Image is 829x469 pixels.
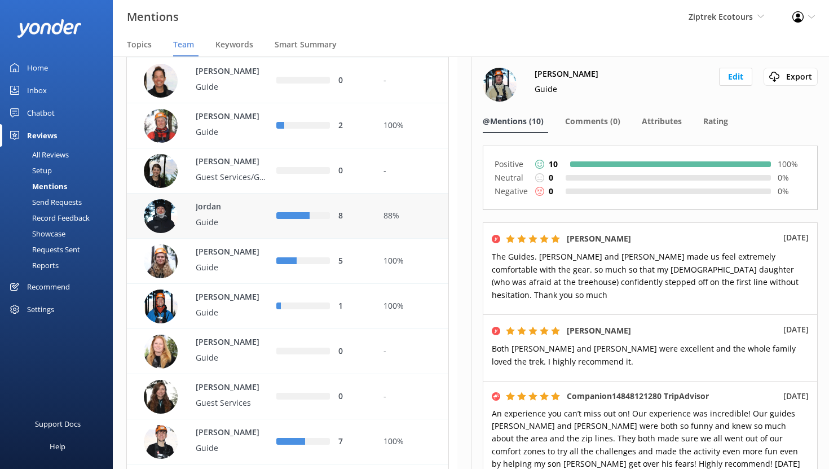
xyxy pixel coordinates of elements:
p: Guide [196,306,269,319]
div: - [383,391,440,403]
div: Chatbot [27,102,55,124]
p: 0 [549,185,553,198]
div: row [126,419,449,464]
div: row [126,239,449,284]
div: 1 [338,300,367,313]
div: 100% [383,120,440,132]
div: Settings [27,298,54,321]
a: Showcase [7,226,113,242]
div: 0 [338,165,367,177]
div: Inbox [27,79,47,102]
div: row [126,148,449,194]
h4: [PERSON_NAME] [535,68,598,80]
p: 0 [549,172,553,184]
img: 63-1633472478.jpg [144,154,178,188]
p: [PERSON_NAME] [196,427,269,439]
p: Negative [495,185,528,198]
p: 0 % [778,172,806,184]
img: 60-1718507014.JPG [144,109,178,143]
img: 60-1750636342.JPG [144,290,178,323]
p: [PERSON_NAME] [196,382,269,394]
p: Guest Services/Guide [196,171,269,183]
div: - [383,345,440,358]
p: Guide [196,352,269,364]
div: 100% [383,255,440,268]
div: row [126,103,449,148]
p: [PERSON_NAME] [196,246,269,258]
button: Edit [719,68,752,86]
a: Reports [7,257,113,273]
p: Positive [495,157,528,171]
p: Guide [535,83,557,95]
a: All Reviews [7,147,113,163]
p: [PERSON_NAME] [196,111,269,123]
h5: [PERSON_NAME] [567,233,631,245]
h5: Companion14848121280 TripAdvisor [567,390,709,402]
div: 5 [338,255,367,268]
p: Guest Services [196,397,269,409]
div: 7 [338,436,367,448]
p: Guide [196,216,269,229]
div: Requests Sent [7,242,80,257]
img: yonder-white-logo.png [17,19,82,38]
div: - [383,74,440,87]
img: 60-1745797941.JPG [144,425,178,459]
a: Mentions [7,178,113,194]
p: [PERSON_NAME] [196,65,269,78]
p: [PERSON_NAME] [196,291,269,304]
p: [DATE] [783,390,809,402]
p: 100 % [778,158,806,170]
div: row [126,329,449,374]
div: Send Requests [7,194,82,210]
a: Record Feedback [7,210,113,226]
span: Rating [703,116,728,127]
div: Recommend [27,275,70,298]
div: row [126,284,449,329]
p: Jordan [196,201,269,213]
h3: Mentions [127,8,179,26]
p: Guide [196,442,269,454]
span: Keywords [215,39,253,50]
div: 8 [338,210,367,222]
div: row [126,58,449,103]
img: 60-1693189981.jpg [144,380,178,414]
p: 0 % [778,185,806,198]
span: Comments (0) [565,116,620,127]
p: [DATE] [783,231,809,244]
div: 0 [338,345,367,358]
span: Smart Summary [275,39,337,50]
div: Export [766,71,815,83]
div: 0 [338,74,367,87]
p: [PERSON_NAME] [196,156,269,168]
p: Guide [196,126,269,138]
div: 100% [383,300,440,313]
a: Requests Sent [7,242,113,257]
div: Home [27,56,48,79]
img: 60-1734144381.JPG [144,244,178,278]
div: Reviews [27,124,57,147]
div: Reports [7,257,59,273]
p: Guide [196,81,269,93]
div: 100% [383,436,440,448]
div: Setup [7,163,52,178]
img: 60-1750636258.JPG [483,68,517,102]
span: Topics [127,39,152,50]
div: row [126,194,449,239]
h5: [PERSON_NAME] [567,325,631,337]
div: 0 [338,391,367,403]
span: Attributes [642,116,682,127]
span: Both [PERSON_NAME] and [PERSON_NAME] were excellent and the whole family loved the trek. I highly... [492,343,796,366]
p: [DATE] [783,323,809,336]
a: Send Requests [7,194,113,210]
p: Guide [196,261,269,274]
img: 60-1704323181.jpg [144,335,178,369]
div: Help [50,435,65,458]
div: Support Docs [35,413,81,435]
p: Neutral [495,171,528,185]
p: [PERSON_NAME] [196,336,269,349]
div: row [126,374,449,419]
span: @Mentions (10) [483,116,544,127]
span: Ziptrek Ecotours [689,11,753,22]
img: 60-1732309047.JPG [144,64,178,98]
div: 88% [383,210,440,222]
